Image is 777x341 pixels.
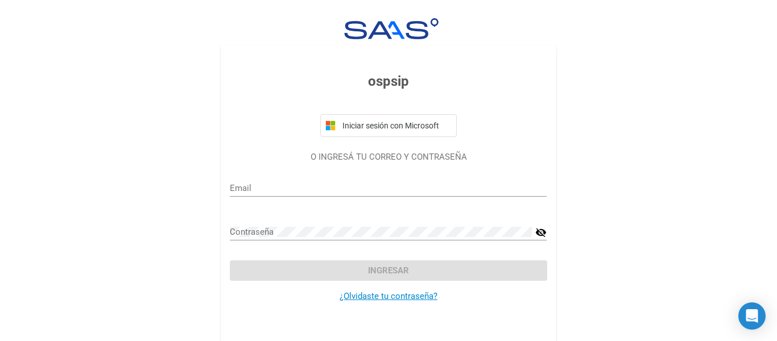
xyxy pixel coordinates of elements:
[340,121,452,130] span: Iniciar sesión con Microsoft
[535,226,547,239] mat-icon: visibility_off
[368,265,409,276] span: Ingresar
[340,291,437,301] a: ¿Olvidaste tu contraseña?
[230,151,547,164] p: O INGRESÁ TU CORREO Y CONTRASEÑA
[230,71,547,92] h3: ospsip
[738,302,766,330] div: Open Intercom Messenger
[230,260,547,281] button: Ingresar
[320,114,457,137] button: Iniciar sesión con Microsoft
